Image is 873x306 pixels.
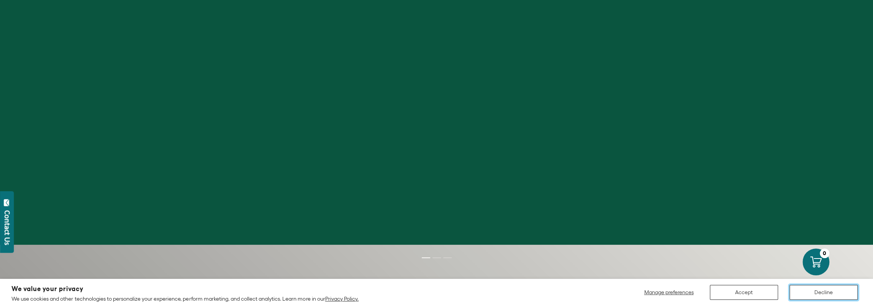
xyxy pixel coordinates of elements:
[3,210,11,245] div: Contact Us
[11,295,359,302] p: We use cookies and other technologies to personalize your experience, perform marketing, and coll...
[710,285,778,300] button: Accept
[325,296,359,302] a: Privacy Policy.
[644,289,693,295] span: Manage preferences
[789,285,858,300] button: Decline
[639,285,698,300] button: Manage preferences
[820,249,829,258] div: 0
[11,286,359,292] h2: We value your privacy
